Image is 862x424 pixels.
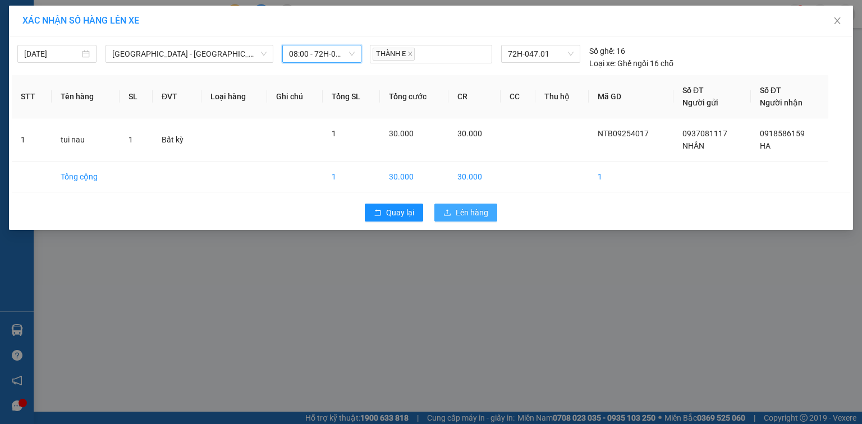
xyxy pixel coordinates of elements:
th: Tên hàng [52,75,120,118]
th: CR [448,75,501,118]
span: Số ĐT [760,86,781,95]
span: XÁC NHẬN SỐ HÀNG LÊN XE [22,15,139,26]
th: Ghi chú [267,75,322,118]
span: Người nhận [760,98,803,107]
span: 30.000 [389,129,414,138]
button: rollbackQuay lại [365,204,423,222]
th: STT [12,75,52,118]
span: upload [443,209,451,218]
span: NTB09254017 [598,129,649,138]
span: Số ghế: [589,45,615,57]
span: Lên hàng [456,206,488,219]
td: 1 [323,162,380,192]
div: 16 [589,45,625,57]
span: close [833,16,842,25]
button: Close [822,6,853,37]
span: 08:00 - 72H-047.01 [289,45,355,62]
span: 72H-047.01 [508,45,573,62]
span: close [407,51,413,57]
td: Bất kỳ [153,118,201,162]
input: 15/09/2025 [24,48,80,60]
span: Loại xe: [589,57,616,70]
th: Tổng SL [323,75,380,118]
th: CC [501,75,535,118]
th: ĐVT [153,75,201,118]
span: 0937081117 [682,129,727,138]
span: 1 [129,135,133,144]
th: Tổng cước [380,75,448,118]
span: Số ĐT [682,86,704,95]
span: THÀNH E [373,48,415,61]
td: Tổng cộng [52,162,120,192]
span: down [260,50,267,57]
td: 30.000 [448,162,501,192]
span: Sài Gòn - Bà Rịa (Hàng Hoá) [112,45,267,62]
td: tui nau [52,118,120,162]
span: rollback [374,209,382,218]
th: Mã GD [589,75,673,118]
span: HA [760,141,771,150]
span: NHÂN [682,141,704,150]
button: uploadLên hàng [434,204,497,222]
td: 30.000 [380,162,448,192]
span: 0918586159 [760,129,805,138]
span: 30.000 [457,129,482,138]
div: Ghế ngồi 16 chỗ [589,57,673,70]
span: Người gửi [682,98,718,107]
td: 1 [12,118,52,162]
td: 1 [589,162,673,192]
th: SL [120,75,153,118]
th: Thu hộ [535,75,589,118]
span: Quay lại [386,206,414,219]
span: 1 [332,129,336,138]
th: Loại hàng [201,75,267,118]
